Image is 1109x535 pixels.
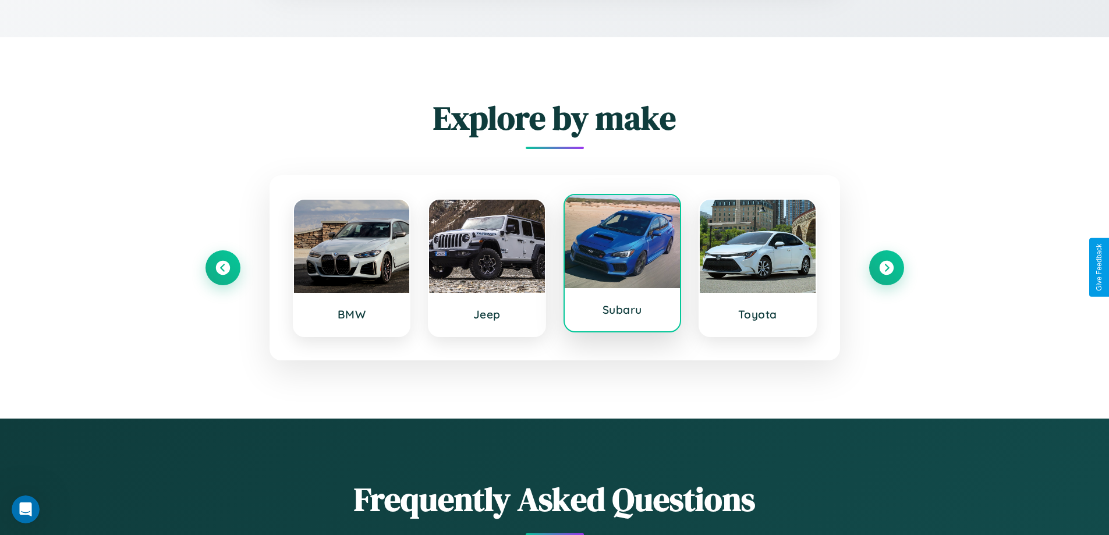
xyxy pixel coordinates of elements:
h2: Explore by make [205,95,904,140]
iframe: Intercom live chat [12,495,40,523]
h3: Subaru [576,303,669,317]
h3: Toyota [711,307,804,321]
h2: Frequently Asked Questions [205,477,904,522]
h3: BMW [306,307,398,321]
div: Give Feedback [1095,244,1103,291]
h3: Jeep [441,307,533,321]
